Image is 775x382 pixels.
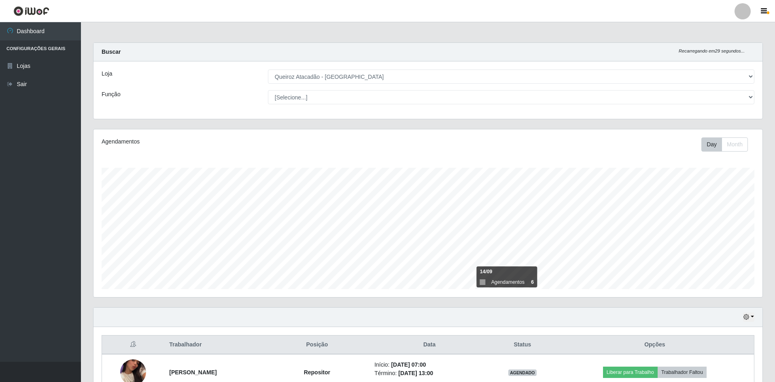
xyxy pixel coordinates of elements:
[679,49,745,53] i: Recarregando em 29 segundos...
[398,370,433,376] time: [DATE] 13:00
[556,336,754,355] th: Opções
[265,336,370,355] th: Posição
[508,369,537,376] span: AGENDADO
[102,70,112,78] label: Loja
[102,90,121,99] label: Função
[374,361,484,369] li: Início:
[701,137,754,152] div: Toolbar with button groups
[102,137,367,146] div: Agendamentos
[701,137,748,152] div: First group
[391,361,426,368] time: [DATE] 07:00
[658,367,707,378] button: Trabalhador Faltou
[164,336,264,355] th: Trabalhador
[13,6,49,16] img: CoreUI Logo
[102,49,121,55] strong: Buscar
[374,369,484,378] li: Término:
[369,336,489,355] th: Data
[603,367,658,378] button: Liberar para Trabalho
[701,137,722,152] button: Day
[489,336,556,355] th: Status
[169,369,217,376] strong: [PERSON_NAME]
[722,137,748,152] button: Month
[304,369,330,376] strong: Repositor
